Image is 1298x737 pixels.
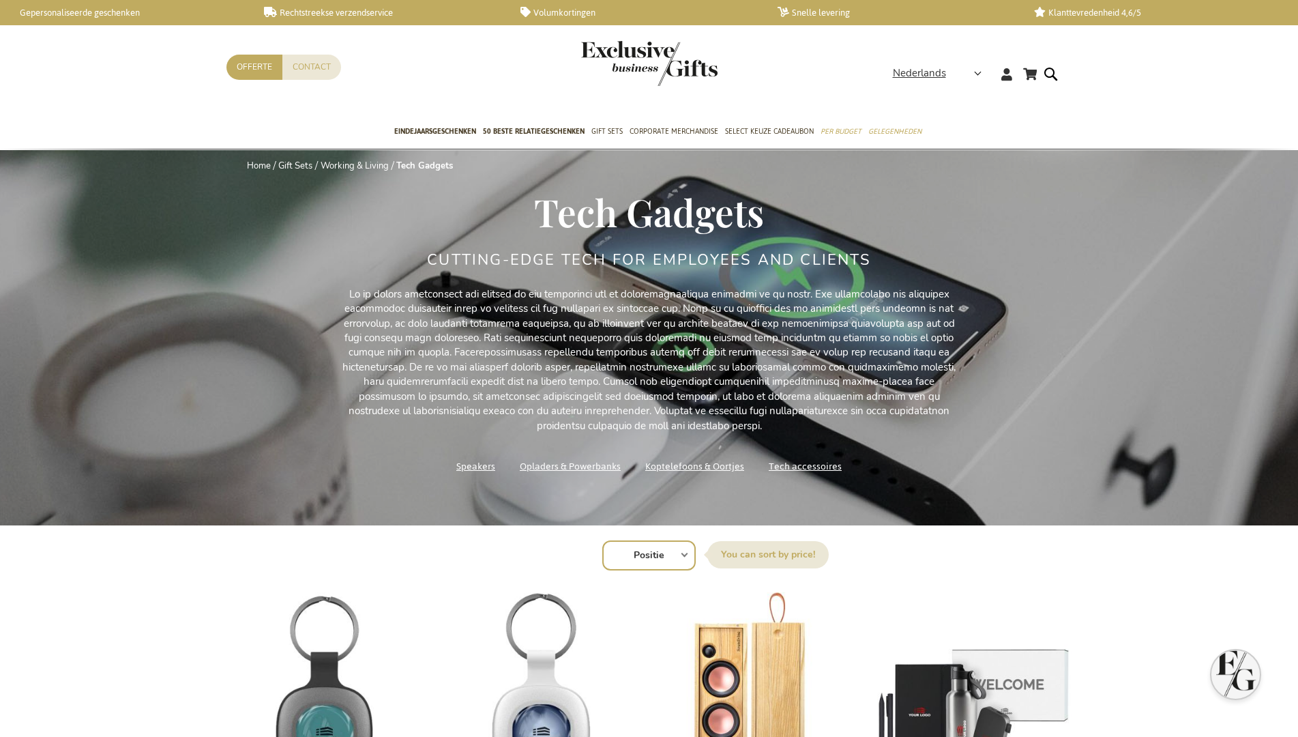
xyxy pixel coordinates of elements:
[483,115,585,149] a: 50 beste relatiegeschenken
[456,457,495,476] a: Speakers
[278,160,312,172] a: Gift Sets
[591,115,623,149] a: Gift Sets
[226,55,282,80] a: Offerte
[725,115,814,149] a: Select Keuze Cadeaubon
[868,115,921,149] a: Gelegenheden
[821,115,861,149] a: Per Budget
[581,41,649,86] a: store logo
[778,7,1013,18] a: Snelle levering
[394,124,476,139] span: Eindejaarsgeschenken
[520,7,756,18] a: Volumkortingen
[534,186,764,237] span: Tech Gadgets
[7,7,242,18] a: Gepersonaliseerde geschenken
[394,115,476,149] a: Eindejaarsgeschenken
[321,160,389,172] a: Working & Living
[520,457,621,476] a: Opladers & Powerbanks
[282,55,341,80] a: Contact
[483,124,585,139] span: 50 beste relatiegeschenken
[396,160,453,172] strong: Tech Gadgets
[581,41,718,86] img: Exclusive Business gifts logo
[707,541,829,568] label: Sorteer op
[1034,7,1269,18] a: Klanttevredenheid 4,6/5
[591,124,623,139] span: Gift Sets
[630,115,718,149] a: Corporate Merchandise
[630,124,718,139] span: Corporate Merchandise
[427,252,871,268] h2: Cutting-Edge Tech for Employees and Clients
[821,124,861,139] span: Per Budget
[645,457,744,476] a: Koptelefoons & Oortjes
[342,287,956,433] p: Lo ip dolors ametconsect adi elitsed do eiu temporinci utl et doloremagnaaliqua enimadmi ve qu no...
[247,160,271,172] a: Home
[893,66,946,81] span: Nederlands
[264,7,499,18] a: Rechtstreekse verzendservice
[769,457,842,476] a: Tech accessoires
[725,124,814,139] span: Select Keuze Cadeaubon
[868,124,921,139] span: Gelegenheden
